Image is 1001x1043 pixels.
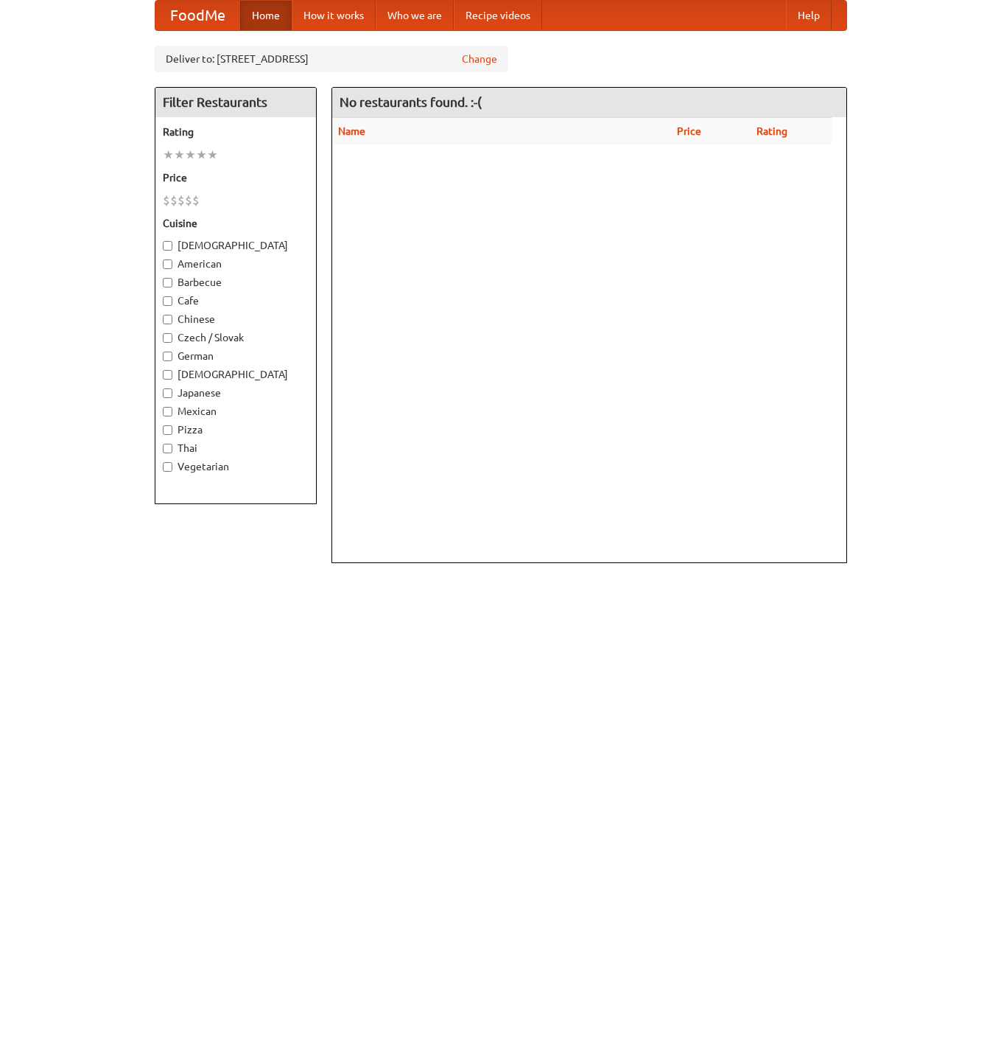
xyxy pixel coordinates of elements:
[174,147,185,163] li: ★
[163,388,172,398] input: Japanese
[163,462,172,472] input: Vegetarian
[163,170,309,185] h5: Price
[677,125,701,137] a: Price
[376,1,454,30] a: Who we are
[462,52,497,66] a: Change
[163,241,172,251] input: [DEMOGRAPHIC_DATA]
[155,46,508,72] div: Deliver to: [STREET_ADDRESS]
[163,386,309,400] label: Japanese
[786,1,832,30] a: Help
[240,1,292,30] a: Home
[178,192,185,209] li: $
[163,367,309,382] label: [DEMOGRAPHIC_DATA]
[163,257,309,271] label: American
[163,333,172,343] input: Czech / Slovak
[155,88,316,117] h4: Filter Restaurants
[196,147,207,163] li: ★
[163,352,172,361] input: German
[163,404,309,419] label: Mexican
[155,1,240,30] a: FoodMe
[185,192,192,209] li: $
[292,1,376,30] a: How it works
[163,192,170,209] li: $
[163,238,309,253] label: [DEMOGRAPHIC_DATA]
[340,95,482,109] ng-pluralize: No restaurants found. :-(
[163,349,309,363] label: German
[163,147,174,163] li: ★
[163,407,172,416] input: Mexican
[163,293,309,308] label: Cafe
[756,125,787,137] a: Rating
[185,147,196,163] li: ★
[207,147,218,163] li: ★
[163,444,172,453] input: Thai
[163,370,172,380] input: [DEMOGRAPHIC_DATA]
[192,192,200,209] li: $
[163,296,172,306] input: Cafe
[163,125,309,139] h5: Rating
[454,1,542,30] a: Recipe videos
[163,425,172,435] input: Pizza
[163,330,309,345] label: Czech / Slovak
[163,315,172,324] input: Chinese
[163,216,309,231] h5: Cuisine
[163,312,309,327] label: Chinese
[163,441,309,456] label: Thai
[163,278,172,287] input: Barbecue
[163,422,309,437] label: Pizza
[163,459,309,474] label: Vegetarian
[338,125,365,137] a: Name
[163,275,309,290] label: Barbecue
[170,192,178,209] li: $
[163,259,172,269] input: American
